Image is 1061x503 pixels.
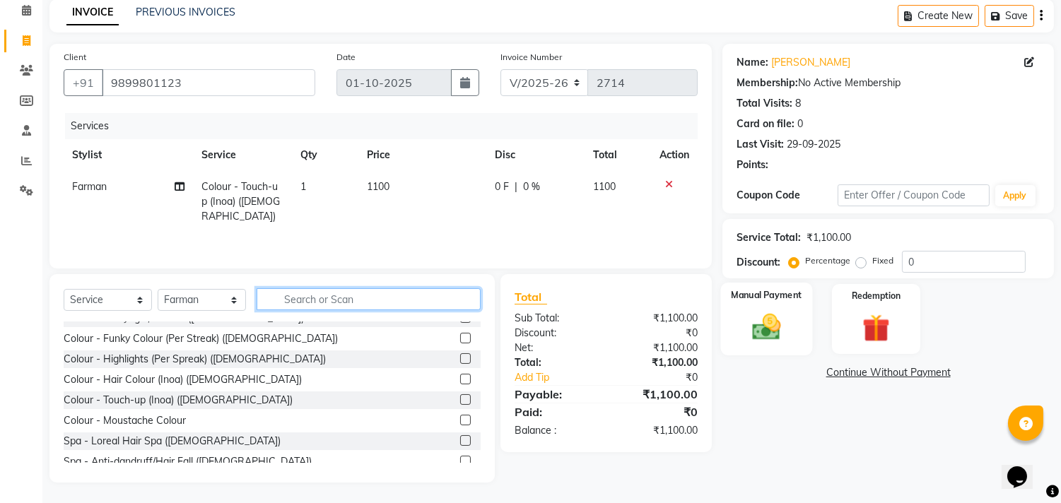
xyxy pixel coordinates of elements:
th: Total [585,139,652,171]
div: ₹1,100.00 [606,341,709,355]
div: Total: [504,355,606,370]
div: No Active Membership [737,76,1040,90]
div: ₹1,100.00 [606,311,709,326]
div: Colour - Hair Colour (Inoa) ([DEMOGRAPHIC_DATA]) [64,372,302,387]
label: Invoice Number [500,51,562,64]
th: Stylist [64,139,193,171]
div: Colour - Moustache Colour [64,413,186,428]
label: Redemption [852,290,901,302]
div: Balance : [504,423,606,438]
div: Service Total: [737,230,801,245]
input: Enter Offer / Coupon Code [838,184,989,206]
span: Farman [72,180,107,193]
button: Apply [995,185,1036,206]
img: _gift.svg [854,311,898,345]
div: ₹1,100.00 [606,423,709,438]
div: Spa - Anti-dandruff/Hair Fall ([DEMOGRAPHIC_DATA]) [64,454,312,469]
label: Percentage [805,254,850,267]
th: Service [193,139,292,171]
div: Colour - Touch-up (Inoa) ([DEMOGRAPHIC_DATA]) [64,393,293,408]
a: Add Tip [504,370,623,385]
div: Colour - Highlights (Per Spreak) ([DEMOGRAPHIC_DATA]) [64,352,326,367]
label: Manual Payment [732,288,802,302]
button: Create New [898,5,979,27]
div: ₹1,100.00 [807,230,851,245]
input: Search or Scan [257,288,481,310]
div: Spa - Loreal Hair Spa ([DEMOGRAPHIC_DATA]) [64,434,281,449]
label: Client [64,51,86,64]
div: Discount: [504,326,606,341]
div: Points: [737,158,768,172]
span: 0 % [523,179,540,194]
div: Net: [504,341,606,355]
div: ₹1,100.00 [606,386,709,403]
div: ₹0 [623,370,709,385]
div: Card on file: [737,117,795,131]
th: Disc [486,139,585,171]
div: Discount: [737,255,780,270]
div: Services [65,113,708,139]
div: ₹1,100.00 [606,355,709,370]
button: +91 [64,69,103,96]
span: | [515,179,517,194]
span: Total [515,290,547,304]
div: Paid: [504,403,606,420]
div: Last Visit: [737,137,784,152]
span: 0 F [495,179,509,194]
div: Coupon Code [737,188,838,203]
div: ₹0 [606,403,709,420]
div: 0 [797,117,803,131]
div: Name: [737,55,768,70]
label: Date [336,51,356,64]
img: _cash.svg [744,311,790,344]
div: Sub Total: [504,311,606,326]
span: 1100 [367,180,389,193]
a: Continue Without Payment [725,365,1051,380]
span: 1 [300,180,306,193]
div: 8 [795,96,801,111]
div: 29-09-2025 [787,137,840,152]
div: ₹0 [606,326,709,341]
th: Qty [292,139,358,171]
a: [PERSON_NAME] [771,55,850,70]
div: Colour - Funky Colour (Per Streak) ([DEMOGRAPHIC_DATA]) [64,331,338,346]
div: Payable: [504,386,606,403]
iframe: chat widget [1002,446,1047,489]
label: Fixed [872,254,893,267]
button: Save [985,5,1034,27]
span: Colour - Touch-up (Inoa) ([DEMOGRAPHIC_DATA]) [201,180,280,223]
th: Price [358,139,486,171]
span: 1100 [593,180,616,193]
a: PREVIOUS INVOICES [136,6,235,18]
th: Action [651,139,698,171]
div: Membership: [737,76,798,90]
div: Total Visits: [737,96,792,111]
input: Search by Name/Mobile/Email/Code [102,69,315,96]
